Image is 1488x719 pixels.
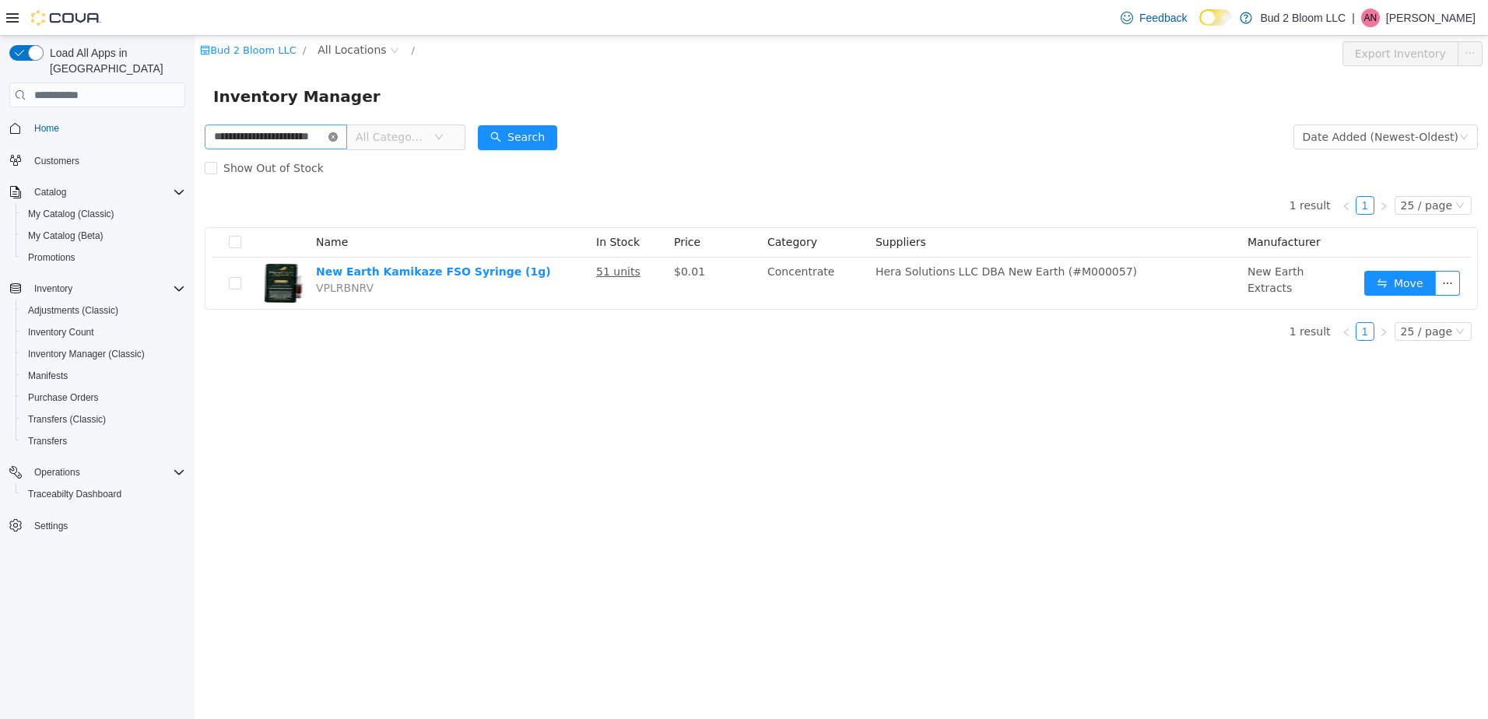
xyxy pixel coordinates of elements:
span: All Locations [123,5,191,23]
span: Customers [28,150,185,170]
span: / [217,9,220,20]
span: Home [28,118,185,138]
span: Hera Solutions LLC DBA New Earth (#M000057) [681,230,942,242]
span: Traceabilty Dashboard [28,488,121,500]
li: Previous Page [1142,160,1161,179]
span: Settings [34,520,68,532]
i: icon: left [1147,166,1156,175]
a: Purchase Orders [22,388,105,407]
li: Next Page [1180,160,1198,179]
span: Transfers [28,435,67,447]
span: $0.01 [479,230,511,242]
i: icon: left [1147,292,1156,301]
button: Manifests [16,365,191,387]
button: Traceabilty Dashboard [16,483,191,505]
span: Show Out of Stock [23,126,135,139]
i: icon: right [1184,166,1194,175]
button: My Catalog (Beta) [16,225,191,247]
span: Catalog [34,186,66,198]
span: Name [121,200,153,212]
span: Inventory Count [22,323,185,342]
button: icon: ellipsis [1241,235,1265,260]
span: Adjustments (Classic) [28,304,118,317]
span: Transfers (Classic) [28,413,106,426]
li: Previous Page [1142,286,1161,305]
i: icon: down [1261,165,1270,176]
i: icon: right [1184,292,1194,301]
i: icon: shop [5,9,16,19]
button: My Catalog (Classic) [16,203,191,225]
img: Cova [31,10,101,26]
i: icon: down [1265,96,1274,107]
span: Suppliers [681,200,732,212]
span: Inventory Count [28,326,94,338]
span: Inventory [34,282,72,295]
a: Customers [28,152,86,170]
span: VPLRBNRV [121,246,179,258]
button: Transfers (Classic) [16,409,191,430]
span: My Catalog (Classic) [22,205,185,223]
button: Customers [3,149,191,171]
button: Export Inventory [1148,5,1264,30]
button: Transfers [16,430,191,452]
a: Adjustments (Classic) [22,301,125,320]
div: Angel Nieves [1361,9,1380,27]
span: Inventory Manager (Classic) [22,345,185,363]
button: Inventory Count [16,321,191,343]
li: 1 [1161,160,1180,179]
span: Settings [28,516,185,535]
a: Settings [28,517,74,535]
span: Promotions [28,251,75,264]
button: Inventory [3,278,191,300]
span: Manifests [22,367,185,385]
a: 1 [1162,287,1179,304]
a: Transfers [22,432,73,451]
a: 1 [1162,161,1179,178]
a: Inventory Count [22,323,100,342]
span: / [108,9,111,20]
span: All Categories [161,93,232,109]
a: Transfers (Classic) [22,410,112,429]
a: Promotions [22,248,82,267]
span: In Stock [402,200,445,212]
button: Inventory [28,279,79,298]
span: Load All Apps in [GEOGRAPHIC_DATA] [44,45,185,76]
span: Promotions [22,248,185,267]
span: My Catalog (Beta) [28,230,104,242]
span: Catalog [28,183,185,202]
button: Settings [3,514,191,537]
i: icon: down [240,96,249,107]
a: icon: shopBud 2 Bloom LLC [5,9,102,20]
span: Purchase Orders [28,391,99,404]
span: Purchase Orders [22,388,185,407]
li: Next Page [1180,286,1198,305]
div: 25 / page [1206,161,1258,178]
span: Adjustments (Classic) [22,301,185,320]
span: New Earth Extracts [1053,230,1110,258]
p: [PERSON_NAME] [1386,9,1476,27]
button: icon: swapMove [1170,235,1241,260]
span: Traceabilty Dashboard [22,485,185,503]
button: Home [3,117,191,139]
span: Operations [28,463,185,482]
li: 1 [1161,286,1180,305]
i: icon: close-circle [134,96,143,106]
button: Adjustments (Classic) [16,300,191,321]
a: Traceabilty Dashboard [22,485,128,503]
a: Feedback [1114,2,1193,33]
span: Price [479,200,506,212]
div: Date Added (Newest-Oldest) [1108,89,1264,113]
span: Transfers [22,432,185,451]
li: 1 result [1095,160,1136,179]
span: Home [34,122,59,135]
span: Category [573,200,623,212]
span: Inventory [28,279,185,298]
td: Concentrate [567,222,675,273]
input: Dark Mode [1199,9,1232,26]
span: Manifests [28,370,68,382]
span: My Catalog (Beta) [22,226,185,245]
nav: Complex example [9,110,185,577]
button: Purchase Orders [16,387,191,409]
div: 25 / page [1206,287,1258,304]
